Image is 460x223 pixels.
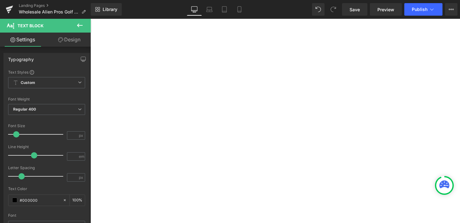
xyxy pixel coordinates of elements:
[8,53,34,62] div: Typography
[8,70,85,75] div: Text Styles
[217,3,232,16] a: Tablet
[232,3,247,16] a: Mobile
[47,33,92,47] a: Design
[370,3,402,16] a: Preview
[412,7,427,12] span: Publish
[8,97,85,101] div: Font Weight
[202,3,217,16] a: Laptop
[79,175,84,179] span: px
[79,154,84,158] span: em
[8,166,85,170] div: Letter Spacing
[70,195,85,206] div: %
[312,3,325,16] button: Undo
[20,197,60,204] input: Color
[18,23,43,28] span: Text Block
[8,124,85,128] div: Font Size
[8,187,85,191] div: Text Color
[19,3,91,8] a: Landing Pages
[103,7,117,12] span: Library
[91,3,122,16] a: New Library
[21,80,35,86] b: Custom
[13,107,36,111] b: Regular 400
[377,6,394,13] span: Preview
[445,3,457,16] button: More
[327,3,340,16] button: Redo
[187,3,202,16] a: Desktop
[8,213,85,218] div: Font
[8,145,85,149] div: Line Height
[19,9,79,14] span: Wholesale Alien Pros Golf Grip Tape Special Offer
[79,133,84,137] span: px
[350,6,360,13] span: Save
[404,3,442,16] button: Publish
